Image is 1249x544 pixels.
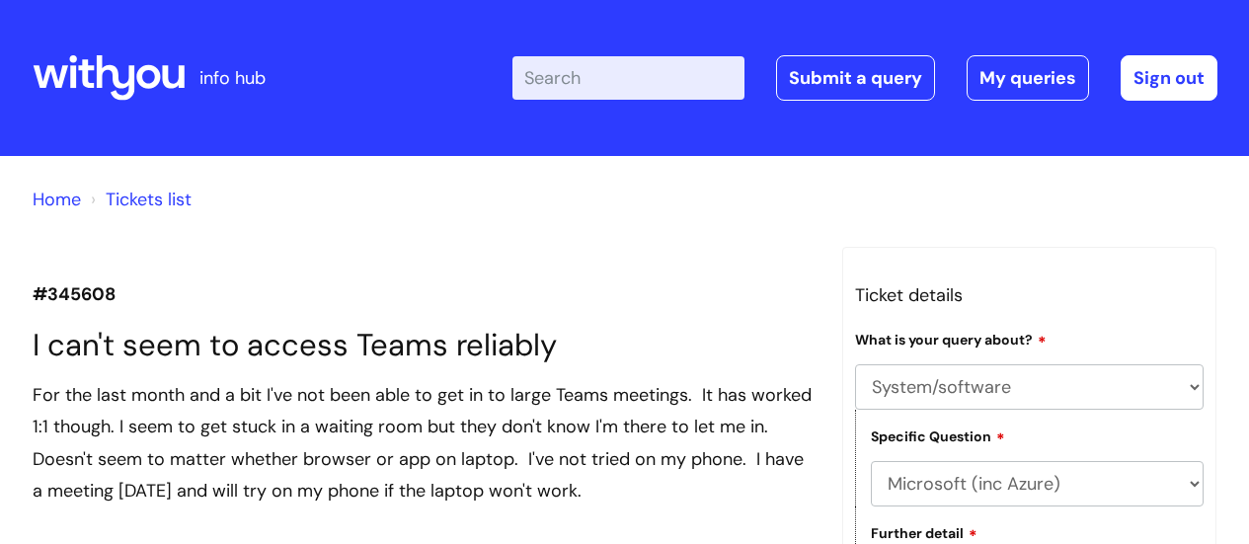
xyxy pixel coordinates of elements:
p: info hub [199,62,266,94]
li: Solution home [33,184,81,215]
h3: Ticket details [855,279,1205,311]
a: Sign out [1121,55,1217,101]
label: What is your query about? [855,329,1047,349]
div: | - [512,55,1217,101]
label: Further detail [871,522,977,542]
a: My queries [967,55,1089,101]
p: #345608 [33,278,813,310]
h1: I can't seem to access Teams reliably [33,327,813,363]
div: For the last month and a bit I've not been able to get in to large Teams meetings. It has worked ... [33,379,813,507]
li: Tickets list [86,184,192,215]
a: Submit a query [776,55,935,101]
label: Specific Question [871,426,1005,445]
a: Home [33,188,81,211]
input: Search [512,56,744,100]
a: Tickets list [106,188,192,211]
